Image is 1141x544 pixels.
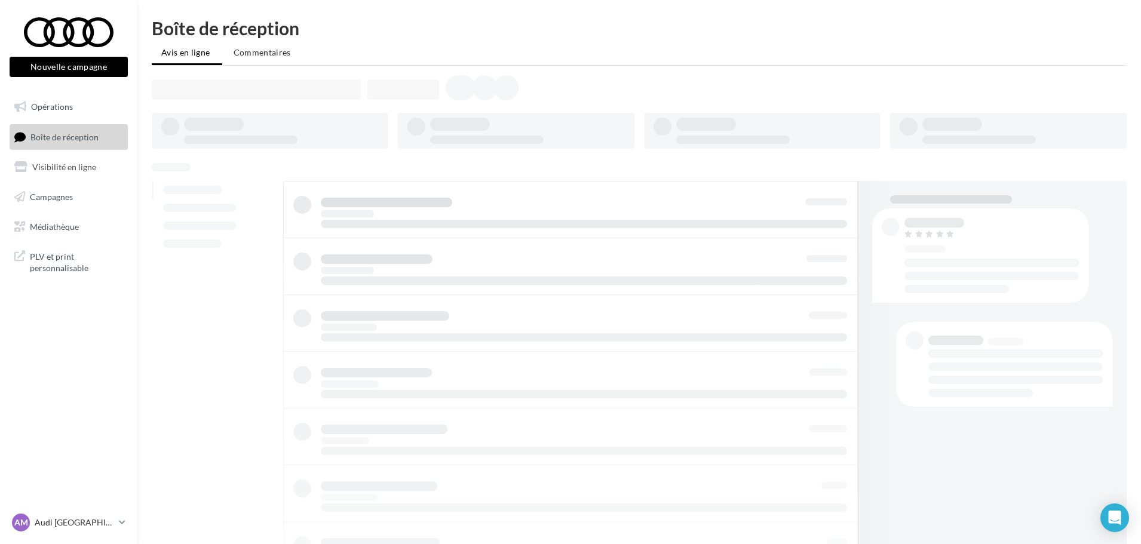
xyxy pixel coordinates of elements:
[10,57,128,77] button: Nouvelle campagne
[7,214,130,239] a: Médiathèque
[7,124,130,150] a: Boîte de réception
[30,131,99,142] span: Boîte de réception
[30,192,73,202] span: Campagnes
[32,162,96,172] span: Visibilité en ligne
[30,248,123,274] span: PLV et print personnalisable
[31,102,73,112] span: Opérations
[152,19,1127,37] div: Boîte de réception
[14,517,28,528] span: AM
[10,511,128,534] a: AM Audi [GEOGRAPHIC_DATA]
[7,155,130,180] a: Visibilité en ligne
[234,47,291,57] span: Commentaires
[35,517,114,528] p: Audi [GEOGRAPHIC_DATA]
[7,94,130,119] a: Opérations
[30,221,79,231] span: Médiathèque
[7,244,130,279] a: PLV et print personnalisable
[7,185,130,210] a: Campagnes
[1100,503,1129,532] div: Open Intercom Messenger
